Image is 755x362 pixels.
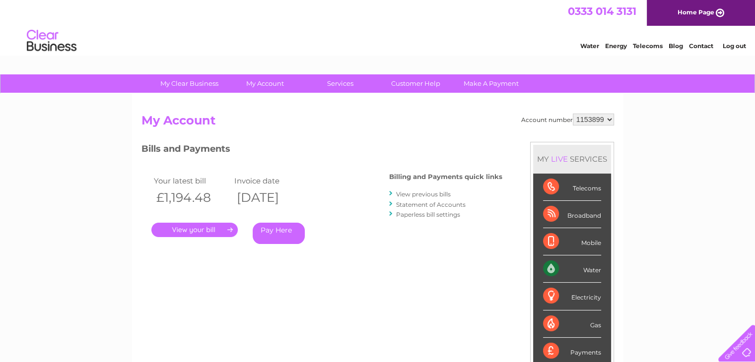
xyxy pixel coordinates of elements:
[543,228,601,255] div: Mobile
[253,223,305,244] a: Pay Here
[669,42,683,50] a: Blog
[375,74,457,93] a: Customer Help
[633,42,663,50] a: Telecoms
[580,42,599,50] a: Water
[722,42,746,50] a: Log out
[151,187,232,208] th: £1,194.48
[389,173,502,181] h4: Billing and Payments quick links
[143,5,613,48] div: Clear Business is a trading name of Verastar Limited (registered in [GEOGRAPHIC_DATA] No. 3667643...
[151,174,232,187] td: Your latest bill
[299,74,381,93] a: Services
[543,283,601,310] div: Electricity
[151,223,238,237] a: .
[232,174,313,187] td: Invoice date
[543,201,601,228] div: Broadband
[141,114,614,132] h2: My Account
[549,154,570,164] div: LIVE
[148,74,230,93] a: My Clear Business
[26,26,77,56] img: logo.png
[141,142,502,159] h3: Bills and Payments
[689,42,713,50] a: Contact
[533,145,611,173] div: MY SERVICES
[543,310,601,338] div: Gas
[543,174,601,201] div: Telecoms
[568,5,636,17] a: 0333 014 3131
[450,74,532,93] a: Make A Payment
[521,114,614,125] div: Account number
[224,74,306,93] a: My Account
[543,255,601,283] div: Water
[396,190,451,198] a: View previous bills
[396,201,466,208] a: Statement of Accounts
[396,211,460,218] a: Paperless bill settings
[232,187,313,208] th: [DATE]
[605,42,627,50] a: Energy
